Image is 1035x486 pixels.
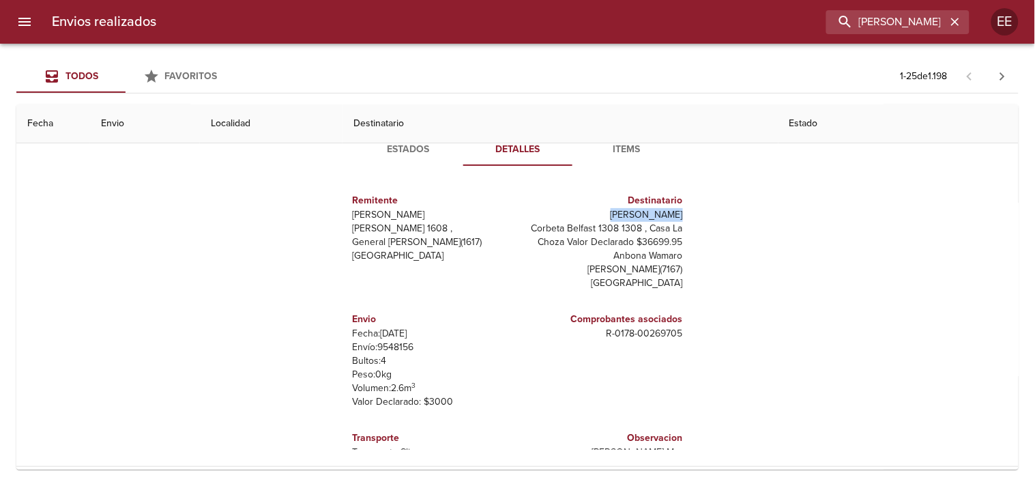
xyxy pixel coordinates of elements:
th: Fecha [16,104,90,143]
span: Todos [65,70,98,82]
input: buscar [826,10,946,34]
p: [PERSON_NAME] 1608 , [353,222,512,235]
p: [GEOGRAPHIC_DATA] [523,276,683,290]
span: Pagina siguiente [986,60,1019,93]
h6: Remitente [353,193,512,208]
th: Localidad [200,104,342,143]
th: Estado [778,104,1019,143]
span: Items [581,141,673,158]
p: [PERSON_NAME] [523,208,683,222]
p: R - 0178 - 00269705 [523,327,683,341]
h6: Observacion [523,431,683,446]
span: Estados [362,141,455,158]
span: Pagina anterior [953,69,986,83]
h6: Destinatario [523,193,683,208]
p: Corbeta Belfast 1308 1308 , Casa La Choza Valor Declarado $36699.95 Anbona Wamaro [523,222,683,263]
p: [PERSON_NAME] Mar [GEOGRAPHIC_DATA] [523,446,683,473]
div: Abrir información de usuario [991,8,1019,35]
div: Tabs detalle de guia [354,133,682,166]
p: Fecha: [DATE] [353,327,512,341]
sup: 3 [412,381,416,390]
p: [GEOGRAPHIC_DATA] [353,249,512,263]
span: Favoritos [165,70,218,82]
div: Tabs Envios [16,60,235,93]
h6: Transporte [353,431,512,446]
th: Envio [90,104,200,143]
p: Valor Declarado: $ 3000 [353,395,512,409]
span: Detalles [471,141,564,158]
p: Envío: 9548156 [353,341,512,354]
p: General [PERSON_NAME] ( 1617 ) [353,235,512,249]
p: [PERSON_NAME] ( 7167 ) [523,263,683,276]
h6: Envios realizados [52,11,156,33]
th: Destinatario [342,104,778,143]
p: 1 - 25 de 1.198 [901,70,948,83]
p: Transporte: Clicpaq [353,446,512,459]
div: EE [991,8,1019,35]
p: Volumen: 2.6 m [353,382,512,395]
p: Peso: 0 kg [353,368,512,382]
h6: Comprobantes asociados [523,312,683,327]
h6: Envio [353,312,512,327]
p: Bultos: 4 [353,354,512,368]
button: menu [8,5,41,38]
p: [PERSON_NAME] [353,208,512,222]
